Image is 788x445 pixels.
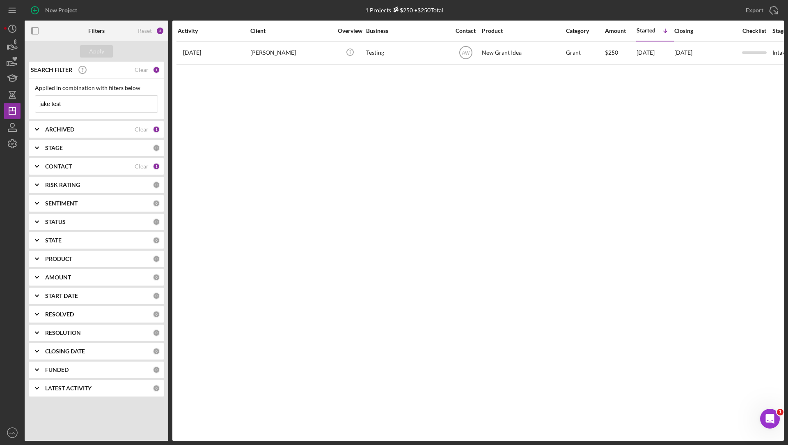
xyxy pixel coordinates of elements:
[45,311,74,318] b: RESOLVED
[153,200,160,207] div: 0
[45,274,71,281] b: AMOUNT
[605,28,636,34] div: Amount
[9,431,16,435] text: AW
[153,311,160,318] div: 0
[80,45,113,58] button: Apply
[153,66,160,74] div: 1
[482,28,564,34] div: Product
[153,218,160,226] div: 0
[674,49,692,56] time: [DATE]
[89,45,104,58] div: Apply
[45,163,72,170] b: CONTACT
[45,145,63,151] b: STAGE
[153,163,160,170] div: 1
[45,348,85,355] b: CLOSING DATE
[4,424,21,441] button: AW
[366,42,448,64] div: Testing
[45,182,80,188] b: RISK RATING
[250,42,332,64] div: [PERSON_NAME]
[45,2,77,18] div: New Project
[153,366,160,374] div: 0
[45,330,81,336] b: RESOLUTION
[153,181,160,189] div: 0
[135,126,149,133] div: Clear
[760,409,780,429] iframe: Intercom live chat
[153,292,160,300] div: 0
[45,256,72,262] b: PRODUCT
[737,28,772,34] div: Checklist
[153,144,160,152] div: 0
[365,7,443,14] div: 1 Projects • $250 Total
[605,49,618,56] span: $250
[88,28,105,34] b: Filters
[135,163,149,170] div: Clear
[637,42,673,64] div: [DATE]
[738,2,784,18] button: Export
[153,255,160,263] div: 0
[334,28,365,34] div: Overview
[31,67,72,73] b: SEARCH FILTER
[746,2,763,18] div: Export
[153,274,160,281] div: 0
[138,28,152,34] div: Reset
[674,28,736,34] div: Closing
[153,126,160,133] div: 1
[450,28,481,34] div: Contact
[135,67,149,73] div: Clear
[45,385,92,392] b: LATEST ACTIVITY
[153,237,160,244] div: 0
[153,329,160,337] div: 0
[566,42,604,64] div: Grant
[366,28,448,34] div: Business
[45,237,62,244] b: STATE
[153,348,160,355] div: 0
[153,385,160,392] div: 0
[250,28,332,34] div: Client
[35,85,158,91] div: Applied in combination with filters below
[462,50,470,56] text: AW
[45,126,74,133] b: ARCHIVED
[482,42,564,64] div: New Grant Idea
[45,367,69,373] b: FUNDED
[45,293,78,299] b: START DATE
[178,28,250,34] div: Activity
[637,27,655,34] div: Started
[391,7,413,14] div: $250
[25,2,85,18] button: New Project
[183,49,201,56] time: 2025-06-09 00:49
[156,27,164,35] div: 3
[777,409,783,415] span: 1
[566,28,604,34] div: Category
[45,219,66,225] b: STATUS
[45,200,78,207] b: SENTIMENT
